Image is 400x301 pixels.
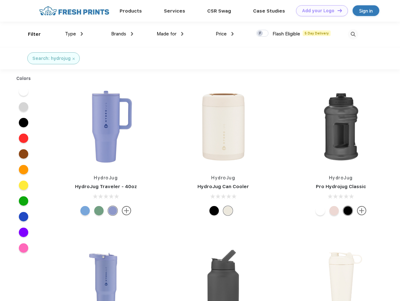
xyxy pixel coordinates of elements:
[329,206,339,215] div: Pink Sand
[94,175,118,180] a: HydroJug
[316,206,325,215] div: White
[181,85,265,168] img: func=resize&h=266
[131,32,133,36] img: dropdown.png
[316,184,366,189] a: Pro Hydrojug Classic
[32,55,71,62] div: Search: hydrojug
[181,32,183,36] img: dropdown.png
[12,75,36,82] div: Colors
[122,206,131,215] img: more.svg
[209,206,219,215] div: Black
[359,7,373,14] div: Sign in
[329,175,353,180] a: HydroJug
[73,58,75,60] img: filter_cancel.svg
[231,32,234,36] img: dropdown.png
[302,8,334,13] div: Add your Logo
[37,5,111,16] img: fo%20logo%202.webp
[64,85,148,168] img: func=resize&h=266
[120,8,142,14] a: Products
[348,29,358,40] img: desktop_search.svg
[343,206,353,215] div: Black
[108,206,117,215] div: Peri
[303,30,331,36] span: 5 Day Delivery
[80,206,90,215] div: Riptide
[299,85,383,168] img: func=resize&h=266
[223,206,233,215] div: Cream
[81,32,83,36] img: dropdown.png
[157,31,176,37] span: Made for
[211,175,235,180] a: HydroJug
[216,31,227,37] span: Price
[273,31,300,37] span: Flash Eligible
[197,184,249,189] a: HydroJug Can Cooler
[111,31,126,37] span: Brands
[28,31,41,38] div: Filter
[353,5,379,16] a: Sign in
[65,31,76,37] span: Type
[94,206,104,215] div: Sage
[338,9,342,12] img: DT
[357,206,366,215] img: more.svg
[75,184,137,189] a: HydroJug Traveler - 40oz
